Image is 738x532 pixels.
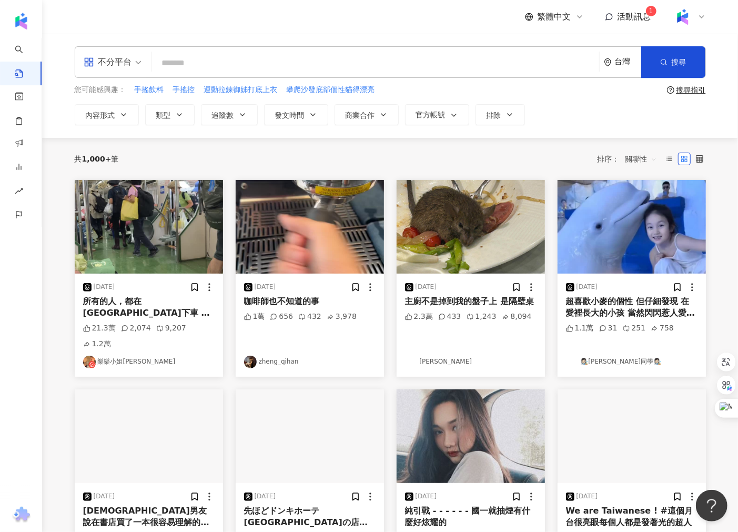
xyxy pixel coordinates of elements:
div: 3,978 [327,312,357,322]
div: [DATE] [94,283,115,292]
a: KOL Avatar[PERSON_NAME] [405,356,537,368]
div: 2,074 [121,323,151,334]
button: 追蹤數 [201,104,258,125]
div: [DEMOGRAPHIC_DATA]男友說在書店買了一本很容易理解的中文書 我只能說怎麼那麼的接地氣啦🤣🤣 [83,505,215,529]
div: [DATE] [94,492,115,501]
div: 1,243 [467,312,497,322]
div: 共 筆 [75,155,119,163]
button: 商業合作 [335,104,399,125]
button: 手搖控 [173,84,196,96]
div: 31 [599,323,618,334]
div: 656 [270,312,293,322]
span: 官方帳號 [416,111,446,119]
span: 發文時間 [275,111,305,119]
button: 發文時間 [264,104,328,125]
div: 2.3萬 [405,312,433,322]
img: KOL Avatar [405,356,418,368]
span: 排除 [487,111,501,119]
button: 官方帳號 [405,104,469,125]
div: 純引戰 - - - - - - 國一就抽煙有什麼好炫耀的 [405,505,537,529]
div: 9,207 [156,323,186,334]
sup: 1 [646,6,656,16]
span: question-circle [667,86,674,94]
span: 活動訊息 [618,12,651,22]
span: 關聯性 [625,150,657,167]
button: 內容形式 [75,104,139,125]
button: 運動拉鍊御姊打底上衣 [204,84,278,96]
img: post-image [75,389,223,483]
span: 內容形式 [86,111,115,119]
span: 1,000+ [82,155,112,163]
img: KOL Avatar [566,356,579,368]
a: KOL Avatar👩🏻‍🎨[PERSON_NAME]同學👩🏻‍🎨 [566,356,697,368]
div: 所有的人，都在[GEOGRAPHIC_DATA]下車 這個畫面太感動 [83,296,215,319]
span: 商業合作 [346,111,375,119]
span: 攀爬沙發底部個性貓得漂亮 [287,85,375,95]
div: 432 [298,312,321,322]
div: 主廚不是掉到我的盤子上 是隔壁桌 [405,296,537,307]
div: [DATE] [416,492,437,501]
img: logo icon [13,13,29,29]
img: post-image [558,180,706,274]
div: 搜尋指引 [676,86,706,94]
span: appstore [84,57,94,67]
span: 追蹤數 [212,111,234,119]
div: 1萬 [244,312,265,322]
span: 手搖飲料 [135,85,164,95]
div: 咖啡師也不知道的事 [244,296,376,307]
div: 1.1萬 [566,323,594,334]
button: 手搖飲料 [134,84,165,96]
div: 8,094 [502,312,532,322]
div: 排序： [598,150,663,167]
div: 433 [438,312,461,322]
span: 您可能感興趣： [75,85,126,95]
span: 搜尋 [672,58,686,66]
button: 搜尋 [641,46,705,78]
img: Kolr%20app%20icon%20%281%29.png [673,7,693,27]
iframe: Help Scout Beacon - Open [696,490,727,521]
span: rise [15,180,23,204]
div: [DATE] [577,283,598,292]
div: 先ほどドンキホーテ[GEOGRAPHIC_DATA]の店舗で買い物をしましたが、 年配の女性店員の接客態度が非常に悪く、 私たちが日本語を理解できないと思ったのか、 ずっと「中国人だ」と言ってい... [244,505,376,529]
img: KOL Avatar [83,356,96,368]
span: environment [604,58,612,66]
img: post-image [75,180,223,274]
div: 不分平台 [84,54,132,71]
a: KOL Avatar樂樂小姐[PERSON_NAME] [83,356,215,368]
div: [DATE] [255,283,276,292]
span: 1 [649,7,653,15]
img: chrome extension [11,507,32,524]
a: KOL Avatarzheng_qihan [244,356,376,368]
a: search [15,38,36,79]
div: 758 [651,323,674,334]
div: 超喜歡小麥的個性 但仔細發現 在愛裡長大的小孩 當然閃閃惹人愛😍😍😍😍😍 [566,296,697,319]
div: 台灣 [615,57,641,66]
img: KOL Avatar [244,356,257,368]
div: [DATE] [255,492,276,501]
div: We are Taiwanese ! #這個月台很亮眼每個人都是發著光的超人 [566,505,697,529]
button: 類型 [145,104,195,125]
button: 攀爬沙發底部個性貓得漂亮 [286,84,376,96]
span: 手搖控 [173,85,195,95]
span: 運動拉鍊御姊打底上衣 [204,85,278,95]
div: [DATE] [577,492,598,501]
img: post-image [236,389,384,483]
img: post-image [558,389,706,483]
div: 251 [623,323,646,334]
div: [DATE] [416,283,437,292]
div: 1.2萬 [83,339,111,349]
div: 21.3萬 [83,323,116,334]
span: 類型 [156,111,171,119]
img: post-image [397,389,545,483]
img: post-image [397,180,545,274]
span: 繁體中文 [538,11,571,23]
img: post-image [236,180,384,274]
button: 排除 [476,104,525,125]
